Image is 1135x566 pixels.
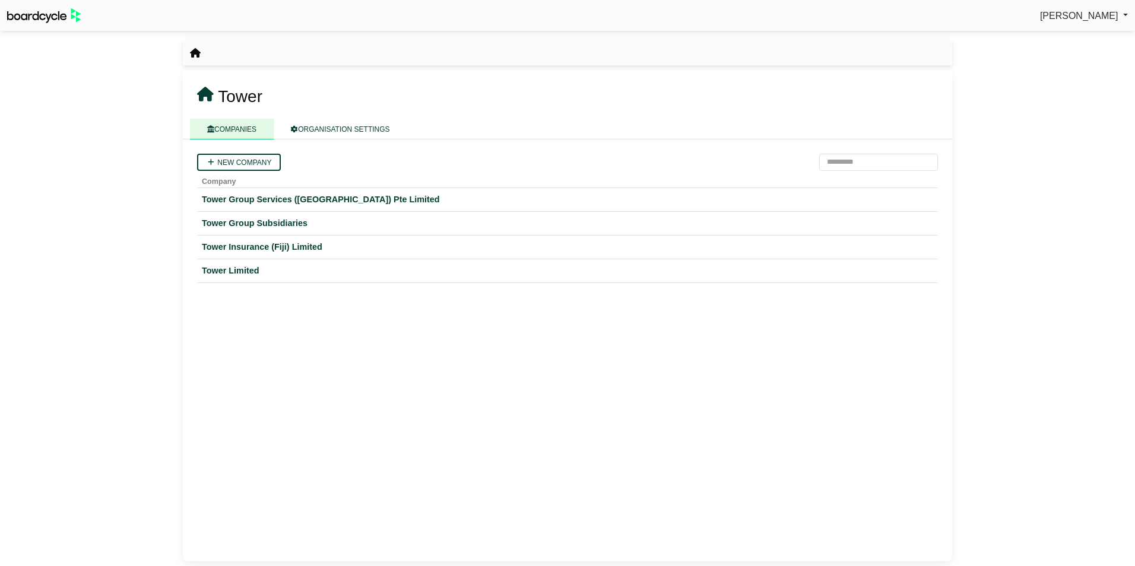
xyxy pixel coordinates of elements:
[1040,8,1128,24] a: [PERSON_NAME]
[7,8,81,23] img: BoardcycleBlackGreen-aaafeed430059cb809a45853b8cf6d952af9d84e6e89e1f1685b34bfd5cb7d64.svg
[202,240,933,254] a: Tower Insurance (Fiji) Limited
[202,264,933,278] a: Tower Limited
[202,193,933,206] a: Tower Group Services ([GEOGRAPHIC_DATA]) Pte Limited
[274,119,407,139] a: ORGANISATION SETTINGS
[1040,11,1118,21] span: [PERSON_NAME]
[190,46,201,61] nav: breadcrumb
[197,154,281,171] a: New company
[190,119,274,139] a: COMPANIES
[197,171,938,188] th: Company
[218,87,262,106] span: Tower
[202,217,933,230] a: Tower Group Subsidiaries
